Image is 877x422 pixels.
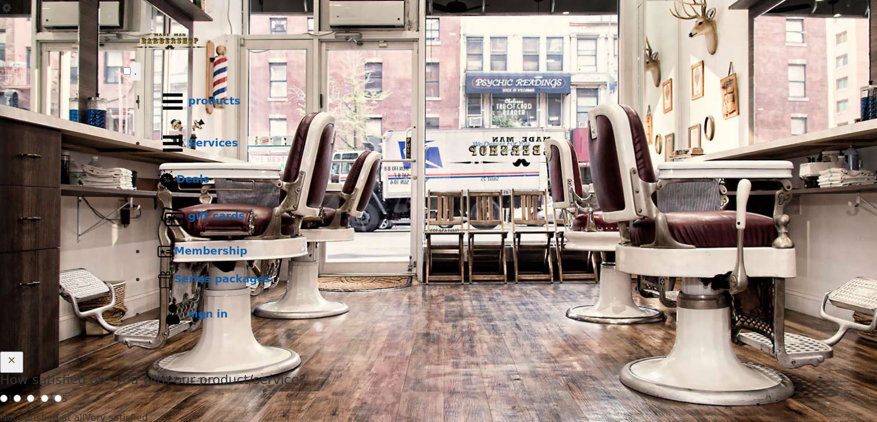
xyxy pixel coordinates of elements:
input: 4 [41,395,48,402]
img: Deals [157,170,177,190]
img: Products [157,86,188,117]
a: Gift cardsgift cards [146,196,754,238]
span: 3 [34,393,40,404]
input: 3 [27,395,34,402]
span: 2 [21,393,27,404]
a: MembershipMembership [146,238,754,266]
a: ServicesServices [146,123,754,165]
input: 2 [13,395,21,402]
b: Series packages [174,273,271,285]
input: 5 [54,395,62,402]
img: Gift cards [157,201,188,232]
a: Productsproducts [146,81,754,123]
button: menu toggle [131,62,141,81]
b: Deals [177,173,209,185]
span: 4 [48,393,54,404]
b: sign in [188,308,228,320]
img: Series packages [157,271,174,288]
b: products [188,95,241,107]
img: Membership [157,243,174,260]
b: gift cards [188,210,245,222]
a: sign insign in [146,294,754,336]
b: Membership [174,245,247,257]
img: Made Man Barbershop logo [123,23,216,60]
input: menu toggle [123,67,131,75]
a: DealsDeals [146,165,754,196]
span: . [134,65,137,77]
span: 1 [8,393,13,404]
a: Series packagesSeries packages [146,266,754,294]
img: sign in [157,299,188,330]
span: 5 [62,393,68,404]
b: Services [188,137,239,149]
img: Services [157,128,188,159]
